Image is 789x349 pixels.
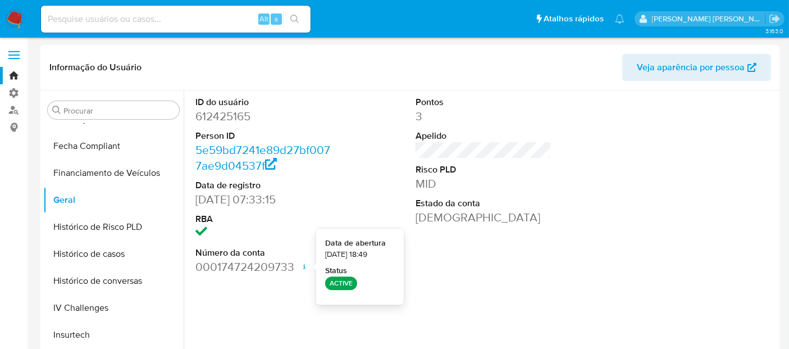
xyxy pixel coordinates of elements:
p: marcos.ferreira@mercadopago.com.br [652,13,765,24]
button: search-icon [283,11,306,27]
span: [DATE] 18:49 [325,249,367,260]
dd: MID [416,176,551,192]
input: Procurar [63,106,175,116]
span: Alt [259,13,268,24]
dd: 612425165 [195,108,331,124]
dt: Número da conta [195,247,331,259]
dd: [DATE] 07:33:15 [195,192,331,207]
dt: ID do usuário [195,96,331,108]
button: Geral [43,187,184,214]
button: Veja aparência por pessoa [622,54,771,81]
a: 5e59bd7241e89d27bf0077ae9d04537f [195,142,330,174]
button: Histórico de casos [43,241,184,268]
span: Atalhos rápidos [544,13,604,25]
p: ACTIVE [325,277,357,290]
a: Notificações [615,14,624,24]
button: Histórico de Risco PLD [43,214,184,241]
dt: Estado da conta [416,197,551,210]
button: Fecha Compliant [43,133,184,160]
dt: Data de registro [195,179,331,192]
button: Insurtech [43,321,184,348]
dt: RBA [195,213,331,225]
span: Veja aparência por pessoa [637,54,745,81]
dt: Apelido [416,130,551,142]
dt: Pontos [416,96,551,108]
button: IV Challenges [43,294,184,321]
dd: [DEMOGRAPHIC_DATA] [416,210,551,225]
a: Sair [769,13,781,25]
dd: 000174724209733 [195,259,331,275]
button: Procurar [52,106,61,115]
h1: Informação do Usuário [49,62,142,73]
strong: Data de abertura [325,238,386,249]
input: Pesquise usuários ou casos... [41,12,311,26]
dt: Risco PLD [416,164,551,176]
span: s [275,13,278,24]
button: Financiamento de Veículos [43,160,184,187]
button: Histórico de conversas [43,268,184,294]
strong: Status [325,266,347,277]
dd: 3 [416,108,551,124]
dt: Person ID [195,130,331,142]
